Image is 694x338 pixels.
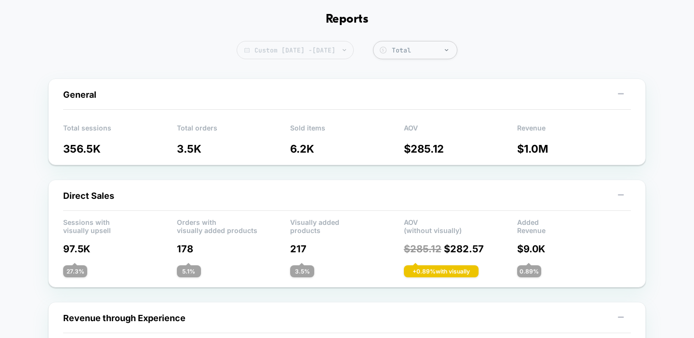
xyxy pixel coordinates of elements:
[343,49,346,51] img: end
[63,218,177,233] p: Sessions with visually upsell
[326,13,368,26] h1: Reports
[177,143,291,155] p: 3.5K
[517,143,631,155] p: $ 1.0M
[290,243,404,255] p: 217
[244,48,250,52] img: calendar
[63,243,177,255] p: 97.5K
[517,265,541,277] div: 0.89 %
[404,143,518,155] p: $ 285.12
[177,218,291,233] p: Orders with visually added products
[177,265,201,277] div: 5.1 %
[517,218,631,233] p: Added Revenue
[404,243,441,255] span: $ 285.12
[517,243,631,255] p: $ 9.0K
[290,143,404,155] p: 6.2K
[290,265,314,277] div: 3.5 %
[177,243,291,255] p: 178
[445,49,448,51] img: end
[63,90,96,100] span: General
[177,124,291,138] p: Total orders
[237,41,354,59] span: Custom [DATE] - [DATE]
[404,218,518,233] p: AOV (without visually)
[290,218,404,233] p: Visually added products
[63,265,87,277] div: 27.3 %
[517,124,631,138] p: Revenue
[63,191,114,201] span: Direct Sales
[404,265,479,277] div: + 0.89 % with visually
[392,46,452,54] div: Total
[382,48,384,52] tspan: $
[63,143,177,155] p: 356.5K
[404,243,518,255] p: $ 282.57
[63,124,177,138] p: Total sessions
[63,313,186,323] span: Revenue through Experience
[290,124,404,138] p: Sold items
[404,124,518,138] p: AOV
